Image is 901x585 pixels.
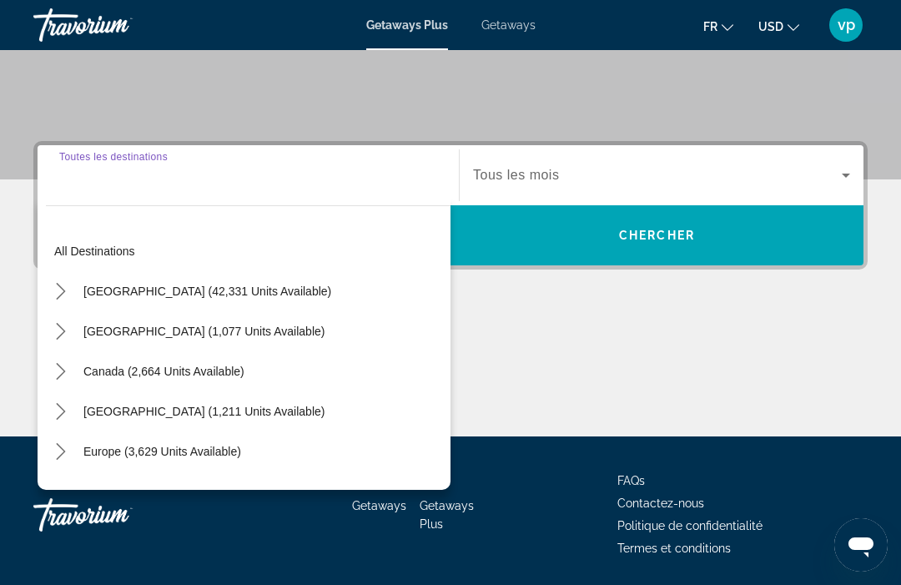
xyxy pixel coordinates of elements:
a: Travorium [33,3,200,47]
button: Toggle Australia (235 units available) submenu [46,477,75,507]
span: [GEOGRAPHIC_DATA] (1,211 units available) [83,405,325,418]
button: Select destination: Europe (3,629 units available) [75,436,249,466]
span: [GEOGRAPHIC_DATA] (1,077 units available) [83,325,325,338]
a: Getaways [352,499,406,512]
span: Toutes les destinations [59,151,168,162]
a: Getaways Plus [366,18,448,32]
a: Contactez-nous [617,497,704,510]
a: Go Home [33,490,200,540]
button: Toggle Caribbean & Atlantic Islands (1,211 units available) submenu [46,397,75,426]
button: Select destination: Australia (235 units available) [75,477,248,507]
button: Toggle United States (42,331 units available) submenu [46,277,75,306]
button: Toggle Europe (3,629 units available) submenu [46,437,75,466]
button: Select destination: Canada (2,664 units available) [75,356,253,386]
a: Getaways Plus [420,499,474,531]
span: fr [703,20,717,33]
a: FAQs [617,474,645,487]
a: Termes et conditions [617,542,731,555]
button: Toggle Mexico (1,077 units available) submenu [46,317,75,346]
div: Destination options [38,197,450,490]
span: All destinations [54,245,135,258]
button: Select destination: All destinations [46,236,450,266]
span: Chercher [619,229,695,242]
span: Europe (3,629 units available) [83,445,241,458]
button: Select destination: Mexico (1,077 units available) [75,316,333,346]
button: Select destination: United States (42,331 units available) [75,276,340,306]
iframe: Bouton de lancement de la fenêtre de messagerie [834,518,888,572]
button: User Menu [824,8,868,43]
button: Change currency [758,14,799,38]
div: Search widget [38,145,863,265]
span: [GEOGRAPHIC_DATA] (42,331 units available) [83,285,331,298]
button: Search [450,205,863,265]
a: Getaways [481,18,536,32]
button: Select destination: Caribbean & Atlantic Islands (1,211 units available) [75,396,333,426]
button: Change language [703,14,733,38]
button: Toggle Canada (2,664 units available) submenu [46,357,75,386]
input: Select destination [59,166,437,186]
span: Canada (2,664 units available) [83,365,244,378]
span: USD [758,20,783,33]
span: Tous les mois [473,168,559,182]
a: Politique de confidentialité [617,519,763,532]
span: vp [838,17,855,33]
